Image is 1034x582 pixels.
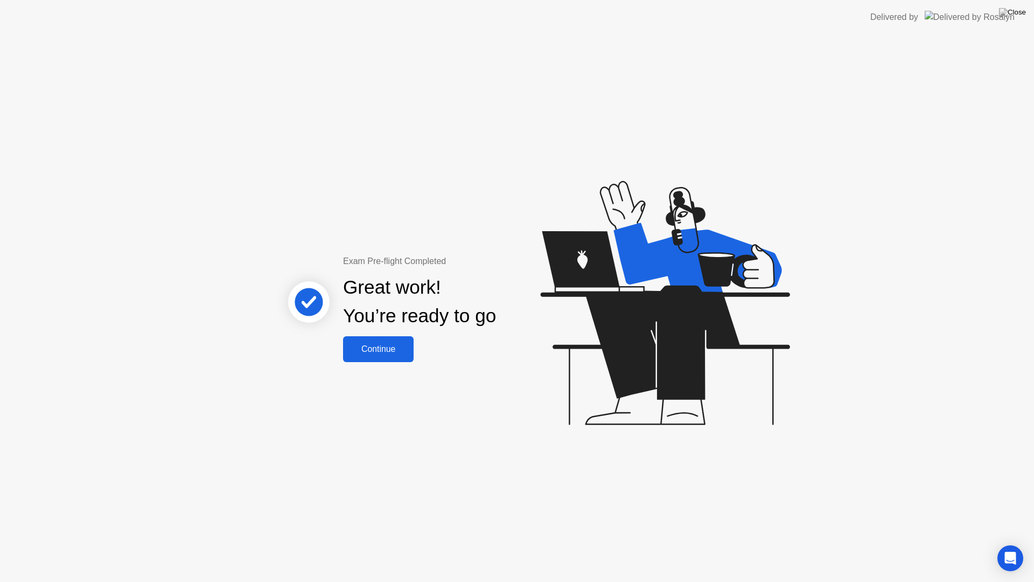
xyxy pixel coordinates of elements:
div: Continue [346,344,410,354]
div: Delivered by [870,11,918,24]
button: Continue [343,336,414,362]
img: Delivered by Rosalyn [925,11,1015,23]
img: Close [999,8,1026,17]
div: Exam Pre-flight Completed [343,255,565,268]
div: Great work! You’re ready to go [343,273,496,330]
div: Open Intercom Messenger [997,545,1023,571]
